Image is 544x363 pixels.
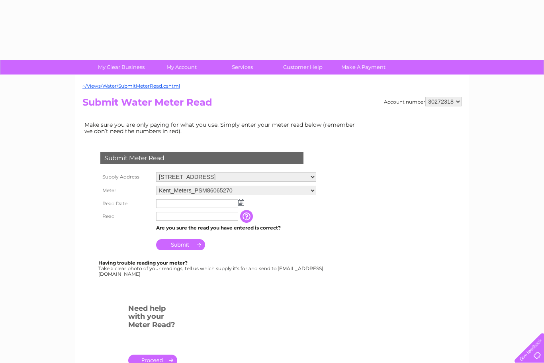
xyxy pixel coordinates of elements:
[384,97,462,106] div: Account number
[156,239,205,250] input: Submit
[128,303,177,333] h3: Need help with your Meter Read?
[100,152,303,164] div: Submit Meter Read
[98,210,154,223] th: Read
[82,97,462,112] h2: Submit Water Meter Read
[98,170,154,184] th: Supply Address
[98,184,154,197] th: Meter
[98,260,325,277] div: Take a clear photo of your readings, tell us which supply it's for and send to [EMAIL_ADDRESS][DO...
[82,83,180,89] a: ~/Views/Water/SubmitMeterRead.cshtml
[331,60,396,75] a: Make A Payment
[98,197,154,210] th: Read Date
[88,60,154,75] a: My Clear Business
[154,223,318,233] td: Are you sure the read you have entered is correct?
[270,60,336,75] a: Customer Help
[82,120,361,136] td: Make sure you are only paying for what you use. Simply enter your meter read below (remember we d...
[98,260,188,266] b: Having trouble reading your meter?
[238,199,244,206] img: ...
[240,210,254,223] input: Information
[209,60,275,75] a: Services
[149,60,215,75] a: My Account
